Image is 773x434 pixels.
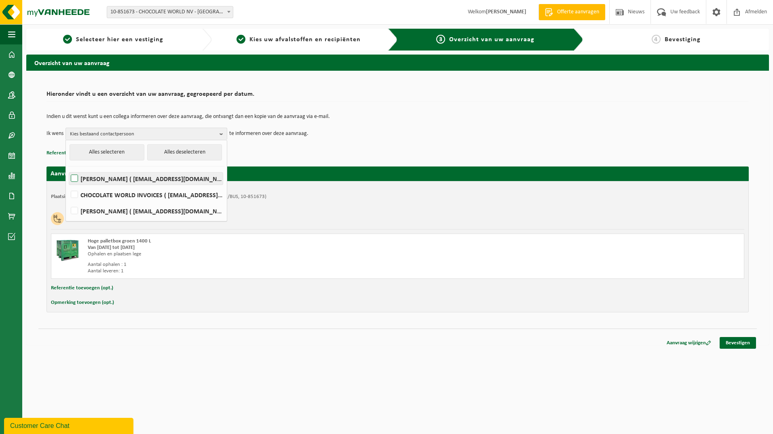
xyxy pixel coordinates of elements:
span: Bevestiging [665,36,701,43]
span: 1 [63,35,72,44]
h2: Overzicht van uw aanvraag [26,55,769,70]
span: 3 [436,35,445,44]
iframe: chat widget [4,416,135,434]
a: Bevestigen [720,337,756,349]
button: Alles deselecteren [147,144,222,160]
img: PB-HB-1400-HPE-GN-01.png [55,238,80,262]
div: Ophalen en plaatsen lege [88,251,430,257]
span: Overzicht van uw aanvraag [449,36,534,43]
a: Aanvraag wijzigen [661,337,717,349]
div: Aantal ophalen : 1 [88,261,430,268]
span: 10-851673 - CHOCOLATE WORLD NV - HOBOKEN [107,6,233,18]
div: Aantal leveren: 1 [88,268,430,274]
label: [PERSON_NAME] ( [EMAIL_ADDRESS][DOMAIN_NAME] ) [69,205,223,217]
span: Kies bestaand contactpersoon [70,128,216,140]
strong: Plaatsingsadres: [51,194,86,199]
button: Opmerking toevoegen (opt.) [51,297,114,308]
p: te informeren over deze aanvraag. [229,128,308,140]
a: Offerte aanvragen [539,4,605,20]
button: Referentie toevoegen (opt.) [46,148,109,158]
button: Alles selecteren [70,144,144,160]
span: Selecteer hier een vestiging [76,36,163,43]
span: Offerte aanvragen [555,8,601,16]
span: Hoge palletbox groen 1400 L [88,238,151,244]
p: Indien u dit wenst kunt u een collega informeren over deze aanvraag, die ontvangt dan een kopie v... [46,114,749,120]
label: CHOCOLATE WORLD INVOICES ( [EMAIL_ADDRESS][DOMAIN_NAME] ) [69,189,223,201]
p: Ik wens [46,128,63,140]
span: 2 [237,35,245,44]
h2: Hieronder vindt u een overzicht van uw aanvraag, gegroepeerd per datum. [46,91,749,102]
label: [PERSON_NAME] ( [EMAIL_ADDRESS][DOMAIN_NAME] ) [69,173,223,185]
a: 1Selecteer hier een vestiging [30,35,196,44]
strong: [PERSON_NAME] [486,9,526,15]
strong: Van [DATE] tot [DATE] [88,245,135,250]
span: 4 [652,35,661,44]
button: Kies bestaand contactpersoon [65,128,227,140]
strong: Aanvraag voor [DATE] [51,171,111,177]
a: 2Kies uw afvalstoffen en recipiënten [216,35,381,44]
span: Kies uw afvalstoffen en recipiënten [249,36,361,43]
button: Referentie toevoegen (opt.) [51,283,113,293]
